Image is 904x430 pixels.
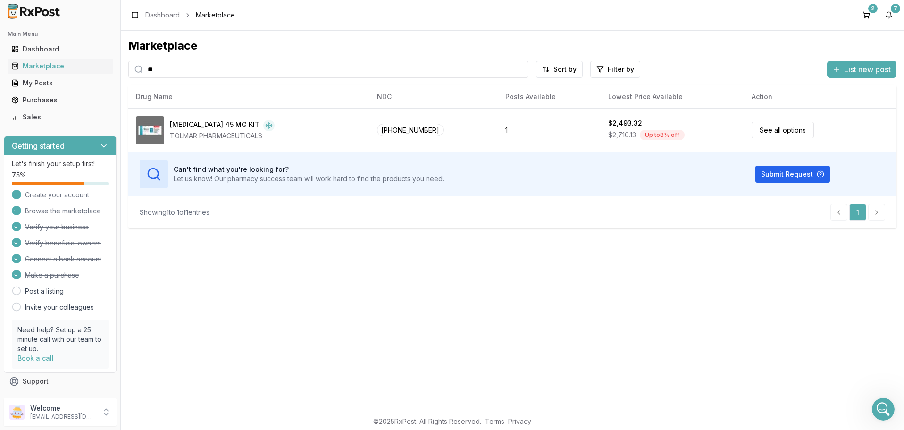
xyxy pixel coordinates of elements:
div: How do I view more than 15 entries per page? Very annoying. Would like all items on one page that... [34,54,181,102]
button: List new post [827,61,896,78]
div: Richard says… [8,54,181,103]
a: Post a listing [25,287,64,296]
iframe: Intercom live chat [872,398,895,421]
p: Need help? Set up a 25 minute call with our team to set up. [17,325,103,354]
div: How do I view more than 15 entries per page? Very annoying. Would like all items on one page that... [42,60,174,97]
button: Support [4,373,117,390]
h3: Getting started [12,140,65,152]
span: 75 % [12,170,26,180]
button: Feedback [4,390,117,407]
div: You can continue the conversation on WhatsApp instead. [8,190,155,220]
div: Showing 1 to 1 of 1 entries [140,208,209,217]
span: Browse the marketplace [25,206,101,216]
span: Filter by [608,65,634,74]
span: Make a purchase [25,270,79,280]
div: I have an issue that's slowing me down [44,109,174,118]
div: Roxy says… [8,190,181,221]
button: Home [148,4,166,22]
a: Dashboard [145,10,180,20]
button: Emoji picker [15,309,22,317]
a: Sales [8,109,113,126]
div: [MEDICAL_DATA] 45 MG KIT [170,120,259,131]
span: Create your account [25,190,89,200]
span: Marketplace [196,10,235,20]
div: $2,493.32 [608,118,642,128]
span: List new post [844,64,891,75]
p: Welcome [30,404,96,413]
img: User avatar [9,405,25,420]
span: Connect a bank account [25,254,101,264]
div: 7 [891,4,900,13]
img: Profile image for Manuel [28,275,38,285]
div: Continue on WhatsApp [8,221,139,266]
td: 1 [498,108,601,152]
img: Profile image for Manuel [27,5,42,20]
a: Dashboard [8,41,113,58]
button: 7 [881,8,896,23]
h1: [PERSON_NAME] [46,5,107,12]
a: Marketplace [8,58,113,75]
th: Drug Name [128,85,369,108]
button: Send a message… [162,305,177,320]
span: Sort by [553,65,577,74]
nav: breadcrumb [145,10,235,20]
div: Richard says… [8,103,181,132]
div: Sales [11,112,109,122]
span: Verify your business [25,222,89,232]
a: Invite your colleagues [25,303,94,312]
th: Action [744,85,896,108]
a: List new post [827,66,896,75]
p: [EMAIL_ADDRESS][DOMAIN_NAME] [30,413,96,421]
button: Gif picker [30,309,37,316]
a: My Posts [8,75,113,92]
button: Upload attachment [45,309,52,316]
nav: pagination [830,204,885,221]
div: Dashboard [11,44,109,54]
img: RxPost Logo [4,4,64,19]
p: Let's finish your setup first! [12,159,109,169]
span: [PHONE_NUMBER] [377,124,444,136]
div: You can continue the conversation on WhatsApp instead. [15,196,147,214]
button: Sort by [536,61,583,78]
h3: Can't find what you're looking for? [174,165,444,174]
button: Submit Request [755,166,830,183]
a: Terms [485,417,504,425]
a: Purchases [8,92,113,109]
span: Verify beneficial owners [25,238,101,248]
h2: Main Menu [8,30,113,38]
span: $2,710.13 [608,130,636,140]
button: go back [6,4,24,22]
button: 2 [859,8,874,23]
div: Manuel says… [8,274,181,295]
button: Purchases [4,93,117,108]
a: Privacy [508,417,531,425]
th: NDC [369,85,497,108]
button: Marketplace [4,59,117,74]
th: Posts Available [498,85,601,108]
button: Dashboard [4,42,117,57]
div: TOLMAR PHARMACEUTICALS [170,131,275,141]
div: Marketplace [128,38,896,53]
div: The team will get back to you on this. Our usual reply time is a few hours. You'll get replies he... [15,137,147,184]
div: joined the conversation [41,276,161,284]
div: Marketplace [11,61,109,71]
div: My Posts [11,78,109,88]
a: 1 [849,204,866,221]
button: Continue on WhatsApp [25,235,122,253]
div: I have an issue that's slowing me down [36,103,182,124]
div: Close [166,4,183,21]
span: Feedback [23,394,55,403]
a: Book a call [17,354,54,362]
div: Up to 8 % off [640,130,685,140]
b: [PERSON_NAME] [41,277,93,283]
button: My Posts [4,76,117,91]
div: Roxy says… [8,132,181,190]
textarea: Message… [8,289,181,305]
button: Filter by [590,61,640,78]
p: Active in the last 15m [46,12,113,21]
th: Lowest Price Available [601,85,744,108]
img: Eligard 45 MG KIT [136,116,164,144]
div: Roxy says… [8,221,181,274]
p: Let us know! Our pharmacy success team will work hard to find the products you need. [174,174,444,184]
